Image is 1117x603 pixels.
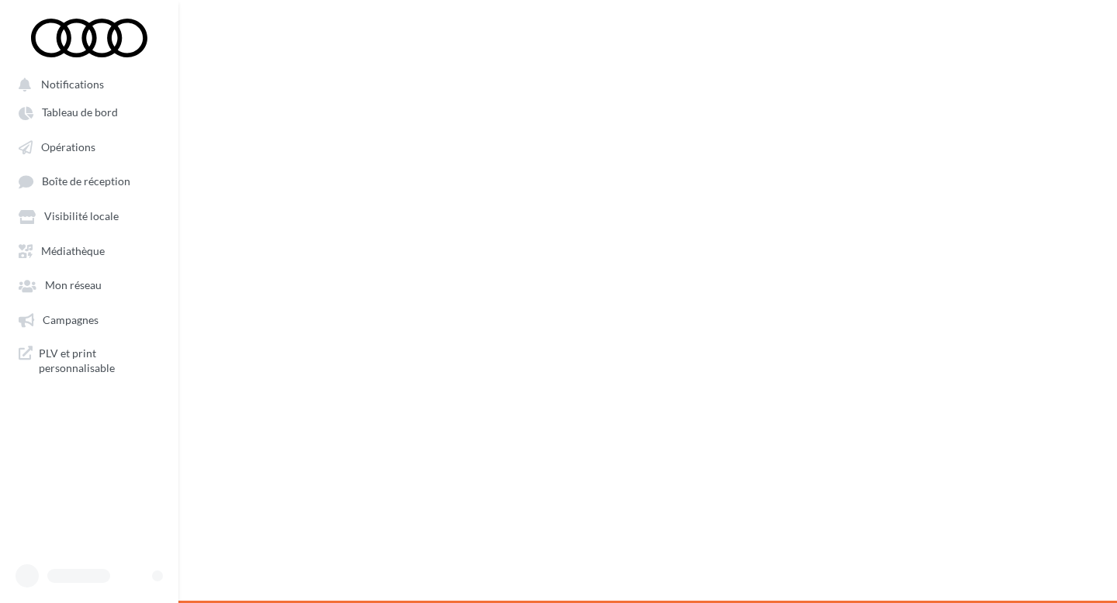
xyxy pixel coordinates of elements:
a: Tableau de bord [9,98,169,126]
a: Boîte de réception [9,167,169,195]
span: PLV et print personnalisable [39,346,160,376]
span: Boîte de réception [42,175,130,188]
span: Médiathèque [41,244,105,257]
a: Campagnes [9,305,169,333]
span: Campagnes [43,313,99,326]
span: Notifications [41,78,104,91]
span: Opérations [41,140,95,153]
a: PLV et print personnalisable [9,339,169,382]
a: Opérations [9,133,169,160]
span: Tableau de bord [42,106,118,119]
a: Mon réseau [9,270,169,298]
a: Visibilité locale [9,202,169,229]
span: Visibilité locale [44,210,119,223]
span: Mon réseau [45,279,102,292]
a: Médiathèque [9,236,169,264]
